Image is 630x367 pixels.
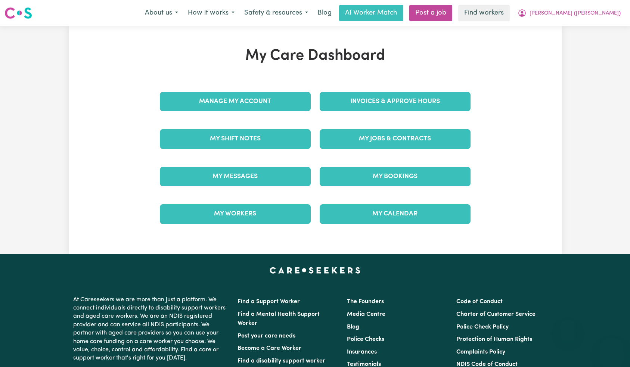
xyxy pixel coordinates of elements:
[313,5,336,21] a: Blog
[238,358,325,364] a: Find a disability support worker
[458,5,510,21] a: Find workers
[160,167,311,186] a: My Messages
[339,5,403,21] a: AI Worker Match
[347,299,384,305] a: The Founders
[347,311,385,317] a: Media Centre
[347,336,384,342] a: Police Checks
[4,6,32,20] img: Careseekers logo
[320,204,471,224] a: My Calendar
[270,267,360,273] a: Careseekers home page
[238,299,300,305] a: Find a Support Worker
[347,349,377,355] a: Insurances
[600,337,624,361] iframe: Button to launch messaging window
[4,4,32,22] a: Careseekers logo
[456,311,536,317] a: Charter of Customer Service
[73,293,229,366] p: At Careseekers we are more than just a platform. We connect individuals directly to disability su...
[140,5,183,21] button: About us
[530,9,621,18] span: [PERSON_NAME] ([PERSON_NAME])
[160,129,311,149] a: My Shift Notes
[456,336,532,342] a: Protection of Human Rights
[560,319,575,334] iframe: Close message
[320,92,471,111] a: Invoices & Approve Hours
[238,345,301,351] a: Become a Care Worker
[320,167,471,186] a: My Bookings
[155,47,475,65] h1: My Care Dashboard
[160,204,311,224] a: My Workers
[456,349,505,355] a: Complaints Policy
[456,299,503,305] a: Code of Conduct
[347,324,359,330] a: Blog
[239,5,313,21] button: Safety & resources
[238,333,295,339] a: Post your care needs
[320,129,471,149] a: My Jobs & Contracts
[456,324,509,330] a: Police Check Policy
[183,5,239,21] button: How it works
[409,5,452,21] a: Post a job
[513,5,626,21] button: My Account
[160,92,311,111] a: Manage My Account
[238,311,320,326] a: Find a Mental Health Support Worker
